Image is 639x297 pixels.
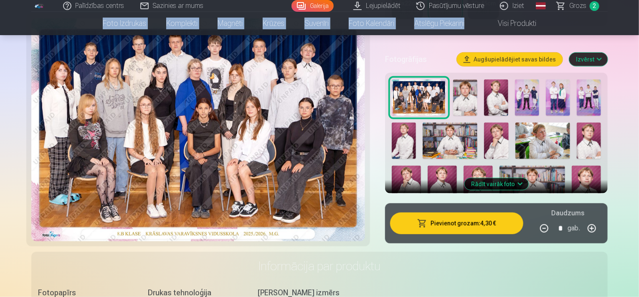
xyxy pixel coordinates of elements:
span: 2 [590,1,599,11]
a: Krūzes [253,12,294,35]
a: Suvenīri [294,12,339,35]
button: Augšupielādējiet savas bildes [457,53,563,66]
button: Pievienot grozam:4,30 € [390,213,523,234]
button: Rādīt vairāk foto [464,178,528,190]
a: Foto izdrukas [93,12,156,35]
a: Atslēgu piekariņi [404,12,474,35]
a: Komplekti [156,12,208,35]
a: Magnēti [208,12,253,35]
img: /fa1 [35,3,44,8]
a: Visi produkti [474,12,546,35]
h5: Daudzums [551,208,584,218]
h5: Fotogrāfijas [385,54,450,65]
div: gab. [568,218,580,238]
button: Izvērst [569,53,608,66]
span: Grozs [569,1,586,11]
a: Foto kalendāri [339,12,404,35]
h3: Informācija par produktu [38,259,601,274]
